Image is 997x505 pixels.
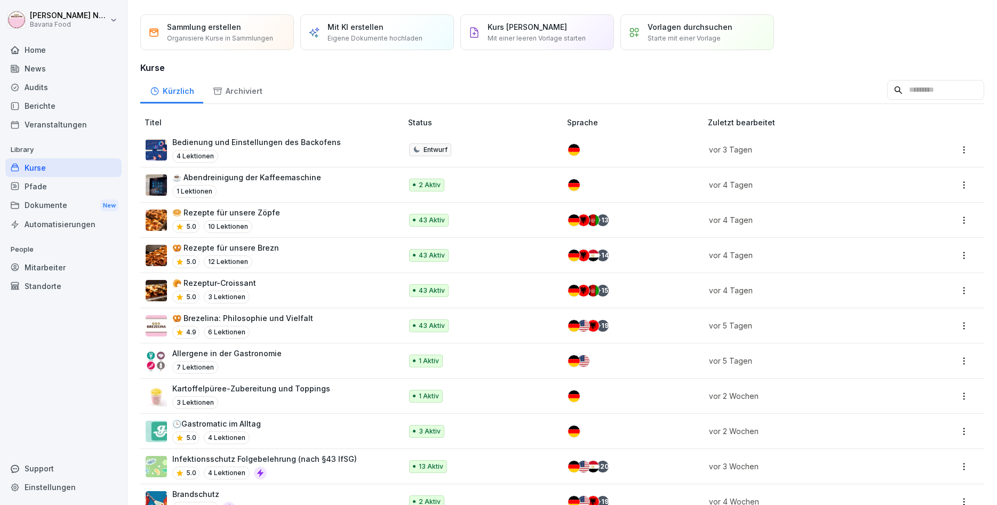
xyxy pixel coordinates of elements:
[172,207,280,218] p: 🥯 Rezepte für unsere Zöpfe
[597,250,609,261] div: + 14
[204,255,252,268] p: 12 Lektionen
[709,250,900,261] p: vor 4 Tagen
[5,215,122,234] a: Automatisierungen
[204,467,250,479] p: 4 Lektionen
[172,172,321,183] p: ☕ Abendreinigung der Kaffeemaschine
[146,315,167,336] img: fkzffi32ddptk8ye5fwms4as.png
[172,396,218,409] p: 3 Lektionen
[587,285,599,296] img: af.svg
[5,115,122,134] div: Veranstaltungen
[648,21,732,33] p: Vorlagen durchsuchen
[648,34,721,43] p: Starte mit einer Vorlage
[167,34,273,43] p: Organisiere Kurse in Sammlungen
[172,488,235,500] p: Brandschutz
[186,433,196,443] p: 5.0
[568,355,580,367] img: de.svg
[568,461,580,472] img: de.svg
[419,391,439,401] p: 1 Aktiv
[172,185,217,198] p: 1 Lektionen
[5,59,122,78] div: News
[419,180,441,190] p: 2 Aktiv
[708,117,913,128] p: Zuletzt bearbeitet
[172,137,341,148] p: Bedienung und Einstellungen des Backofens
[146,456,167,477] img: tgff07aey9ahi6f4hltuk21p.png
[567,117,704,128] p: Sprache
[709,390,900,402] p: vor 2 Wochen
[186,327,196,337] p: 4.9
[709,144,900,155] p: vor 3 Tagen
[488,21,567,33] p: Kurs [PERSON_NAME]
[146,174,167,196] img: um2bbbjq4dbxxqlrsbhdtvqt.png
[5,277,122,295] a: Standorte
[5,258,122,277] a: Mitarbeiter
[5,196,122,215] div: Dokumente
[140,76,203,103] a: Kürzlich
[568,144,580,156] img: de.svg
[5,97,122,115] a: Berichte
[146,350,167,372] img: wi6qaxf14ni09ll6d10wcg5r.png
[568,179,580,191] img: de.svg
[578,285,589,296] img: al.svg
[30,11,108,20] p: [PERSON_NAME] Neurohr
[204,291,250,303] p: 3 Lektionen
[488,34,586,43] p: Mit einer leeren Vorlage starten
[578,461,589,472] img: us.svg
[419,215,445,225] p: 43 Aktiv
[597,320,609,332] div: + 19
[186,292,196,302] p: 5.0
[172,348,282,359] p: Allergene in der Gastronomie
[709,426,900,437] p: vor 2 Wochen
[709,461,900,472] p: vor 3 Wochen
[5,478,122,496] a: Einstellungen
[172,312,313,324] p: 🥨 Brezelina: Philosophie und Vielfalt
[578,355,589,367] img: us.svg
[419,251,445,260] p: 43 Aktiv
[709,214,900,226] p: vor 4 Tagen
[419,462,443,471] p: 13 Aktiv
[5,177,122,196] a: Pfade
[424,145,448,155] p: Entwurf
[172,418,261,429] p: 🕒Gastromatic im Alltag
[204,431,250,444] p: 4 Lektionen
[568,285,580,296] img: de.svg
[587,320,599,332] img: al.svg
[172,277,256,288] p: 🥐 Rezeptur-Croissant
[5,158,122,177] a: Kurse
[578,214,589,226] img: al.svg
[172,361,218,374] p: 7 Lektionen
[568,426,580,437] img: de.svg
[597,461,609,472] div: + 20
[328,34,422,43] p: Eigene Dokumente hochladen
[709,179,900,190] p: vor 4 Tagen
[167,21,241,33] p: Sammlung erstellen
[5,141,122,158] p: Library
[30,21,108,28] p: Bavaria Food
[204,326,250,339] p: 6 Lektionen
[140,61,984,74] h3: Kurse
[186,468,196,478] p: 5.0
[578,250,589,261] img: al.svg
[172,242,279,253] p: 🥨 Rezepte für unsere Brezn
[186,257,196,267] p: 5.0
[419,321,445,331] p: 43 Aktiv
[568,390,580,402] img: de.svg
[709,320,900,331] p: vor 5 Tagen
[172,150,218,163] p: 4 Lektionen
[709,355,900,366] p: vor 5 Tagen
[5,41,122,59] a: Home
[419,286,445,295] p: 43 Aktiv
[5,78,122,97] a: Audits
[5,241,122,258] p: People
[186,222,196,231] p: 5.0
[597,214,609,226] div: + 13
[597,285,609,296] div: + 15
